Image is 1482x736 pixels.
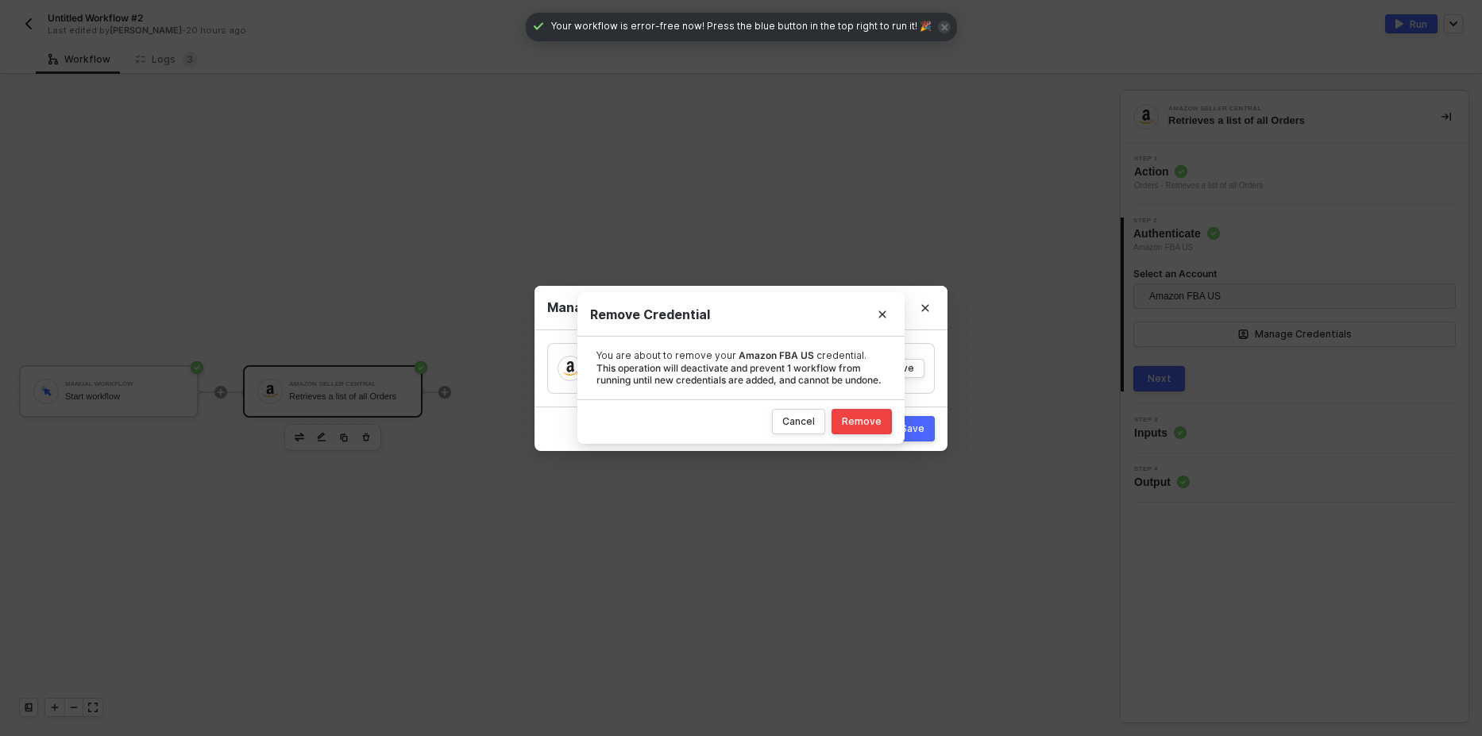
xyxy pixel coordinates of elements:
div: Cancel [782,415,815,428]
button: Close [860,292,905,337]
div: Save [901,422,924,435]
button: Close [903,286,947,330]
div: Manage Credentials [547,299,935,316]
button: Cancel [772,409,825,434]
button: Save [890,416,935,441]
button: Remove [832,409,892,434]
div: You are about to remove your credential. [596,349,886,387]
span: Amazon FBA US [739,349,814,361]
span: This operation will deactivate and prevent 1 workflow from running until new credentials are adde... [596,362,882,387]
img: integration-icon [563,361,577,376]
div: Remove Credential [590,306,892,323]
div: Remove [842,415,882,428]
